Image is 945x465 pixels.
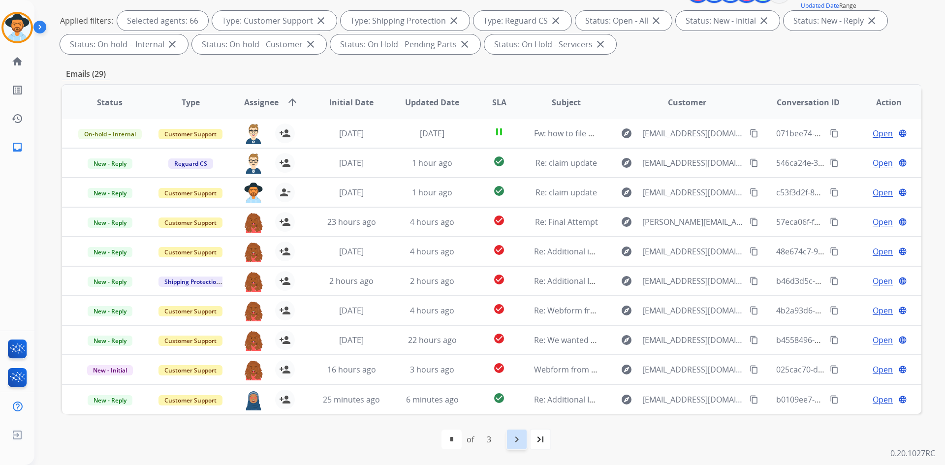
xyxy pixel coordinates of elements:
span: 48e674c7-9b04-451d-b6f7-b0e8524ea3d5 [776,246,928,257]
mat-icon: explore [621,157,632,169]
span: [DATE] [339,157,364,168]
mat-icon: person_add [279,394,291,405]
span: [EMAIL_ADDRESS][DOMAIN_NAME] [642,275,744,287]
mat-icon: content_copy [750,365,758,374]
mat-icon: content_copy [750,188,758,197]
span: [DATE] [339,335,364,345]
img: avatar [3,14,31,41]
span: Status [97,96,123,108]
mat-icon: person_add [279,305,291,316]
span: 025cac70-de30-45fb-8065-653a9f0a3d14 [776,364,924,375]
mat-icon: pause [493,126,505,138]
mat-icon: close [595,38,606,50]
mat-icon: check_circle [493,274,505,285]
span: Reguard CS [168,158,213,169]
mat-icon: list_alt [11,84,23,96]
span: New - Reply [88,217,132,228]
span: 22 hours ago [408,335,457,345]
span: [DATE] [420,128,444,139]
mat-icon: check_circle [493,362,505,374]
img: agent-avatar [244,301,263,321]
mat-icon: language [898,365,907,374]
mat-icon: content_copy [830,277,839,285]
mat-icon: content_copy [830,395,839,404]
mat-icon: close [166,38,178,50]
mat-icon: check_circle [493,303,505,315]
span: Customer Support [158,306,222,316]
span: [EMAIL_ADDRESS][DOMAIN_NAME] [642,127,744,139]
div: Status: On-hold – Internal [60,34,188,54]
mat-icon: content_copy [750,306,758,315]
span: Open [873,305,893,316]
span: Open [873,157,893,169]
div: Status: On-hold - Customer [192,34,326,54]
span: Re: Additional information. [534,246,633,257]
img: agent-avatar [244,183,263,203]
mat-icon: language [898,336,907,344]
mat-icon: close [305,38,316,50]
mat-icon: person_add [279,246,291,257]
img: agent-avatar [244,124,263,144]
span: New - Reply [88,395,132,405]
span: [DATE] [339,187,364,198]
mat-icon: language [898,158,907,167]
span: 6 minutes ago [406,394,459,405]
span: New - Reply [88,336,132,346]
mat-icon: explore [621,334,632,346]
span: Conversation ID [777,96,840,108]
mat-icon: content_copy [830,217,839,226]
span: [EMAIL_ADDRESS][DOMAIN_NAME] [642,334,744,346]
mat-icon: language [898,129,907,138]
span: Type [182,96,200,108]
span: Re: claim update [535,157,597,168]
mat-icon: explore [621,127,632,139]
div: Status: On Hold - Servicers [484,34,616,54]
span: Open [873,216,893,228]
span: Shipping Protection [158,277,226,287]
span: [DATE] [339,128,364,139]
span: Assignee [244,96,279,108]
span: New - Initial [87,365,133,375]
span: On-hold – Internal [78,129,142,139]
mat-icon: check_circle [493,392,505,404]
mat-icon: content_copy [750,247,758,256]
span: Customer Support [158,188,222,198]
span: Initial Date [329,96,374,108]
span: [EMAIL_ADDRESS][DOMAIN_NAME] [642,364,744,375]
div: Status: On Hold - Pending Parts [330,34,480,54]
span: 4 hours ago [410,246,454,257]
span: b4558496-be03-49bb-b2d3-e0479caa15be [776,335,931,345]
p: Emails (29) [62,68,110,80]
span: New - Reply [88,188,132,198]
span: Customer Support [158,365,222,375]
span: 4 hours ago [410,305,454,316]
span: 1 hour ago [412,187,452,198]
mat-icon: inbox [11,141,23,153]
mat-icon: language [898,306,907,315]
span: 4 hours ago [410,217,454,227]
mat-icon: content_copy [750,129,758,138]
mat-icon: close [459,38,471,50]
span: 16 hours ago [327,364,376,375]
mat-icon: explore [621,216,632,228]
mat-icon: close [315,15,327,27]
img: agent-avatar [244,390,263,410]
mat-icon: content_copy [830,336,839,344]
mat-icon: language [898,217,907,226]
mat-icon: language [898,277,907,285]
span: c53f3d2f-815d-4174-bad1-b949751e2220 [776,187,926,198]
img: agent-avatar [244,242,263,262]
mat-icon: check_circle [493,244,505,256]
span: 1 hour ago [412,157,452,168]
mat-icon: close [650,15,662,27]
span: Re: Additional Information [534,276,631,286]
th: Action [841,85,921,120]
span: New - Reply [88,306,132,316]
mat-icon: close [866,15,878,27]
span: 2 hours ago [410,276,454,286]
mat-icon: person_add [279,157,291,169]
div: Status: New - Reply [784,11,887,31]
mat-icon: person_add [279,216,291,228]
span: 25 minutes ago [323,394,380,405]
span: [EMAIL_ADDRESS][DOMAIN_NAME] [642,186,744,198]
